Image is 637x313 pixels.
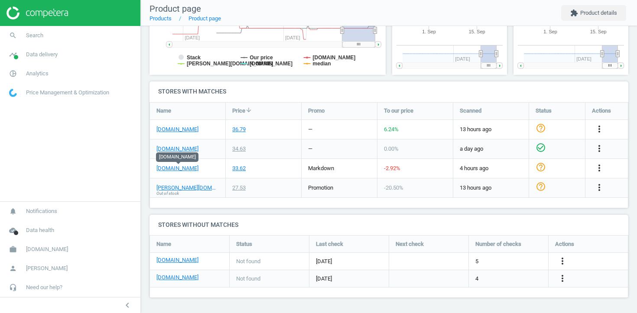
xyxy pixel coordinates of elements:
[592,107,611,115] span: Actions
[316,258,382,265] span: [DATE]
[384,145,399,152] span: 0.00 %
[594,143,604,154] i: more_vert
[6,6,68,19] img: ajHJNr6hYgQAAAAASUVORK5CYII=
[316,240,343,248] span: Last check
[149,3,201,14] span: Product page
[308,107,325,115] span: Promo
[156,107,171,115] span: Name
[594,182,604,193] i: more_vert
[557,256,568,266] i: more_vert
[5,279,21,296] i: headset_mic
[5,203,21,219] i: notifications
[460,165,522,172] span: 4 hours ago
[313,55,356,61] tspan: [DOMAIN_NAME]
[232,107,245,115] span: Price
[460,126,522,133] span: 13 hours ago
[26,32,43,39] span: Search
[156,190,179,197] span: Out of stock
[384,107,413,115] span: To our price
[308,145,312,153] div: —
[594,163,604,173] i: more_vert
[26,245,68,253] span: [DOMAIN_NAME]
[5,65,21,82] i: pie_chart_outlined
[26,70,49,77] span: Analytics
[9,89,17,97] img: wGWNvw8QSZomAAAAABJRU5ErkJggg==
[26,265,68,272] span: [PERSON_NAME]
[156,184,219,192] a: [PERSON_NAME][DOMAIN_NAME]
[536,181,546,192] i: help_outline
[156,152,198,162] div: [DOMAIN_NAME]
[561,5,626,21] button: extensionProduct details
[460,145,522,153] span: a day ago
[308,165,334,171] span: markdown
[245,106,252,113] i: arrow_downward
[122,300,133,310] i: chevron_left
[594,124,604,135] button: more_vert
[384,126,399,132] span: 6.24 %
[536,107,552,115] span: Status
[232,165,246,172] div: 33.62
[460,184,522,192] span: 13 hours ago
[117,300,138,311] button: chevron_left
[536,162,546,172] i: help_outline
[236,240,252,248] span: Status
[594,182,604,194] button: more_vert
[5,27,21,44] i: search
[557,273,568,284] i: more_vert
[536,123,546,133] i: help_outline
[384,165,400,171] span: -2.92 %
[232,145,246,153] div: 34.63
[26,89,109,97] span: Price Management & Optimization
[236,258,260,265] span: Not found
[156,165,198,172] a: [DOMAIN_NAME]
[570,9,578,17] i: extension
[557,273,568,284] button: more_vert
[469,29,485,34] tspan: 15. Sep
[149,15,172,22] a: Products
[156,256,198,264] a: [DOMAIN_NAME]
[313,61,331,67] tspan: median
[5,260,21,277] i: person
[5,46,21,63] i: timeline
[594,143,604,155] button: more_vert
[232,126,246,133] div: 36.79
[543,29,557,34] tspan: 1. Sep
[590,29,607,34] tspan: 15. Sep
[594,124,604,134] i: more_vert
[475,275,478,283] span: 4
[396,240,424,248] span: Next check
[187,61,273,67] tspan: [PERSON_NAME][DOMAIN_NAME]
[156,145,198,153] a: [DOMAIN_NAME]
[149,81,628,102] h4: Stores with matches
[188,15,221,22] a: Product page
[460,107,481,115] span: Scanned
[26,284,62,291] span: Need our help?
[187,55,201,61] tspan: Stack
[232,184,246,192] div: 27.53
[475,258,478,265] span: 5
[384,184,403,191] span: -20.50 %
[5,241,21,258] i: work
[308,126,312,133] div: —
[557,256,568,267] button: more_vert
[26,51,58,58] span: Data delivery
[308,184,333,191] span: promotion
[156,126,198,133] a: [DOMAIN_NAME]
[250,61,292,67] tspan: [DOMAIN_NAME]
[236,275,260,283] span: Not found
[536,142,546,153] i: check_circle_outline
[156,240,171,248] span: Name
[555,240,574,248] span: Actions
[26,207,57,215] span: Notifications
[316,275,382,283] span: [DATE]
[594,163,604,174] button: more_vert
[156,274,198,281] a: [DOMAIN_NAME]
[26,226,54,234] span: Data health
[5,222,21,239] i: cloud_done
[422,29,436,34] tspan: 1. Sep
[475,240,521,248] span: Number of checks
[149,215,628,235] h4: Stores without matches
[250,55,273,61] tspan: Our price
